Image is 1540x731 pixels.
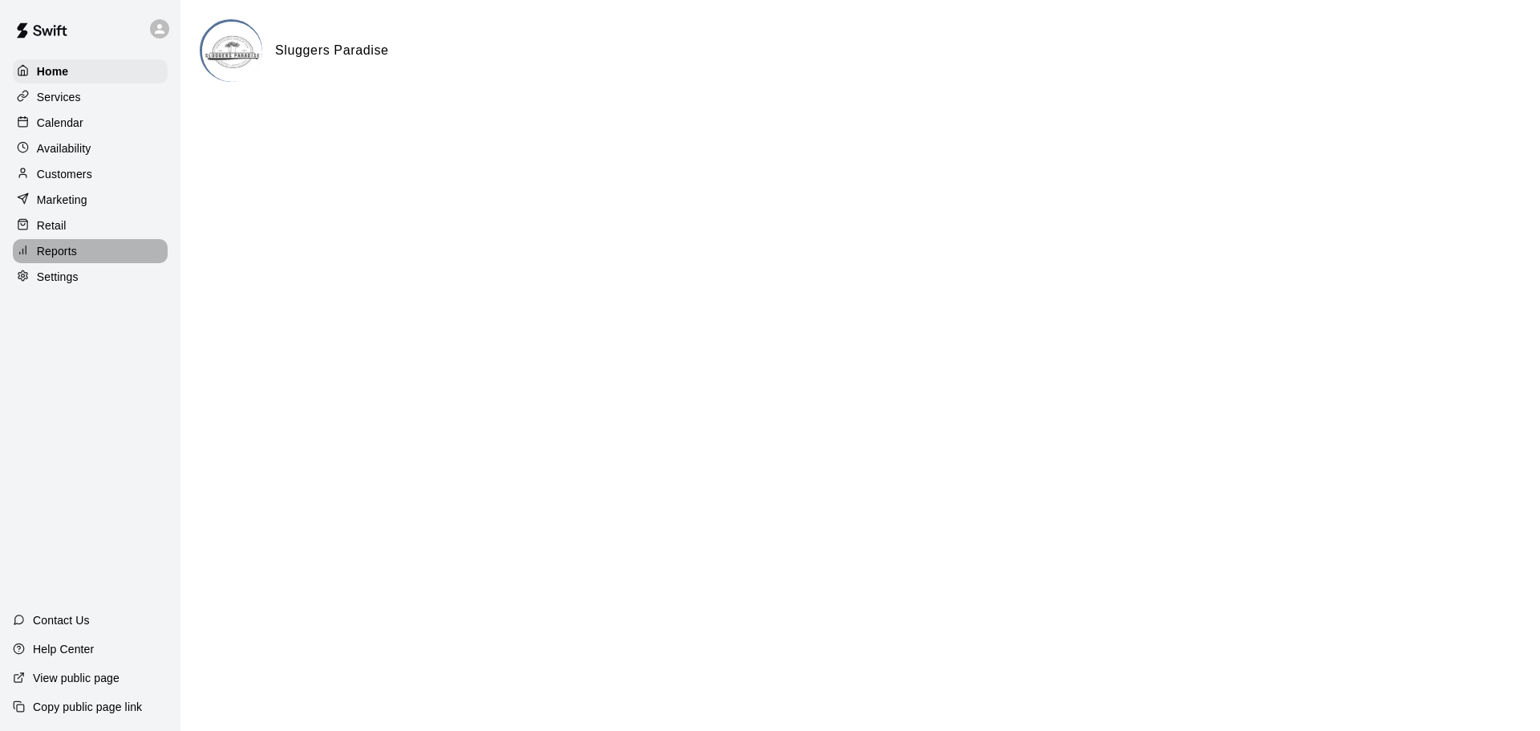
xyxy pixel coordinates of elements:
p: View public page [33,670,120,686]
p: Services [37,89,81,105]
p: Settings [37,269,79,285]
img: Sluggers Paradise logo [202,22,262,82]
p: Help Center [33,641,94,657]
p: Marketing [37,192,87,208]
a: Marketing [13,188,168,212]
a: Calendar [13,111,168,135]
h6: Sluggers Paradise [275,40,389,61]
p: Contact Us [33,612,90,628]
a: Reports [13,239,168,263]
p: Calendar [37,115,83,131]
a: Customers [13,162,168,186]
a: Retail [13,213,168,238]
p: Availability [37,140,91,156]
p: Customers [37,166,92,182]
p: Reports [37,243,77,259]
a: Services [13,85,168,109]
p: Retail [37,217,67,234]
p: Copy public page link [33,699,142,715]
a: Home [13,59,168,83]
p: Home [37,63,69,79]
a: Settings [13,265,168,289]
a: Availability [13,136,168,160]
